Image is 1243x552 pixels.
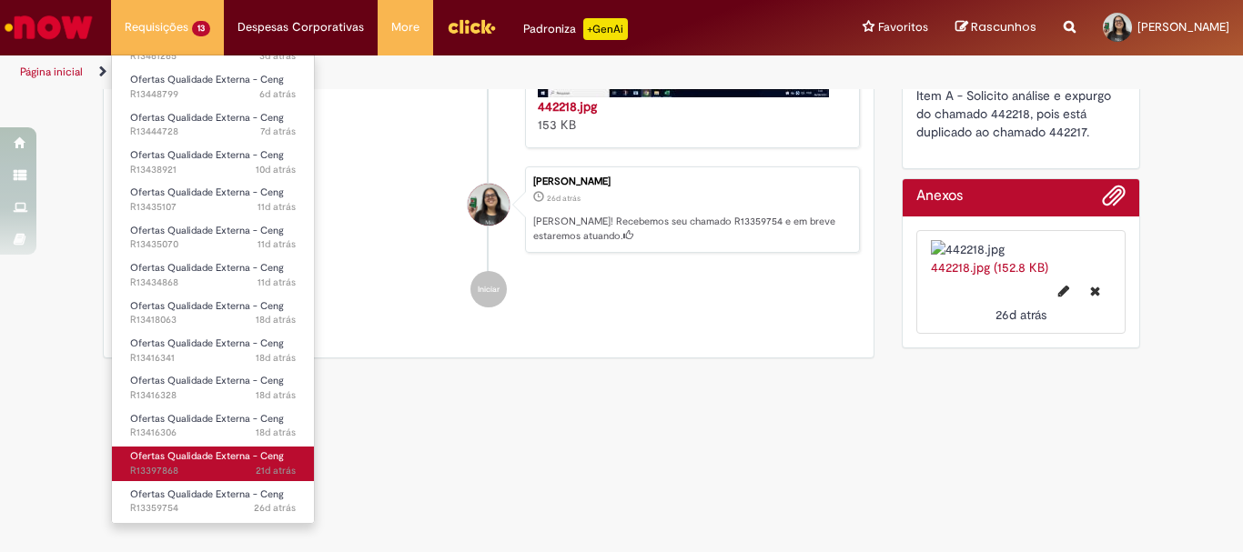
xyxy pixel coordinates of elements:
a: Aberto R13416341 : Ofertas Qualidade Externa - Ceng [112,334,314,367]
span: Ofertas Qualidade Externa - Ceng [130,186,284,199]
span: Ofertas Qualidade Externa - Ceng [130,336,284,350]
time: 14/08/2025 15:01:10 [256,313,296,326]
ul: Trilhas de página [14,55,815,89]
button: Adicionar anexos [1102,184,1126,216]
span: R13444728 [130,125,296,139]
a: 442218.jpg [538,98,597,115]
div: [PERSON_NAME] [533,176,850,187]
img: click_logo_yellow_360x200.png [447,13,496,40]
span: R13359754 [130,501,296,516]
span: R13461265 [130,49,296,64]
span: R13416306 [130,426,296,440]
span: Ofertas Qualidade Externa - Ceng [130,412,284,426]
span: Ofertas Qualidade Externa - Ceng [130,487,284,501]
a: Aberto R13434868 : Ofertas Qualidade Externa - Ceng [112,258,314,292]
span: 11d atrás [258,276,296,289]
img: ServiceNow [2,9,96,45]
time: 14/08/2025 08:59:42 [256,426,296,439]
span: 11d atrás [258,200,296,214]
span: 6d atrás [259,87,296,101]
li: Fernanda Hamada Pereira [117,166,860,254]
span: 3d atrás [259,49,296,63]
a: Aberto R13416306 : Ofertas Qualidade Externa - Ceng [112,409,314,443]
a: Página inicial [20,65,83,79]
time: 26/08/2025 14:47:18 [259,87,296,101]
span: Ofertas Qualidade Externa - Ceng [130,374,284,387]
span: 21d atrás [256,464,296,477]
time: 21/08/2025 09:56:29 [258,200,296,214]
a: Aberto R13435070 : Ofertas Qualidade Externa - Ceng [112,221,314,255]
span: Ofertas Qualidade Externa - Ceng [130,299,284,313]
ul: Requisições [111,55,315,524]
p: [PERSON_NAME]! Recebemos seu chamado R13359754 e em breve estaremos atuando. [533,215,850,243]
span: Ofertas Qualidade Externa - Ceng [130,449,284,463]
span: R13448799 [130,87,296,102]
span: More [391,18,419,36]
span: [PERSON_NAME] [1137,19,1229,35]
time: 06/08/2025 13:43:24 [547,193,581,204]
a: Aberto R13448799 : Ofertas Qualidade Externa - Ceng [112,70,314,104]
span: 18d atrás [256,351,296,365]
a: Rascunhos [955,19,1036,36]
span: 26d atrás [254,501,296,515]
span: 7d atrás [260,125,296,138]
time: 29/08/2025 09:58:34 [259,49,296,63]
h2: Anexos [916,188,963,205]
a: Aberto R13438921 : Ofertas Qualidade Externa - Ceng [112,146,314,179]
span: R13416341 [130,351,296,366]
time: 22/08/2025 10:08:29 [256,163,296,176]
div: Padroniza [523,18,628,40]
time: 06/08/2025 13:43:15 [995,306,1046,323]
span: 13 [192,21,210,36]
span: Ofertas Qualidade Externa - Ceng [130,224,284,237]
a: Aberto R13359754 : Ofertas Qualidade Externa - Ceng [112,485,314,518]
span: Favoritos [878,18,928,36]
span: 11d atrás [258,237,296,251]
time: 06/08/2025 13:43:25 [254,501,296,515]
button: Editar nome de arquivo 442218.jpg [1047,276,1080,306]
div: 153 KB [538,97,841,134]
a: 442218.jpg (152.8 KB) [931,259,1048,276]
a: Aberto R13397868 : Ofertas Qualidade Externa - Ceng [112,447,314,480]
time: 14/08/2025 09:08:24 [256,351,296,365]
span: 18d atrás [256,426,296,439]
span: 18d atrás [256,388,296,402]
span: Ofertas Qualidade Externa - Ceng [130,73,284,86]
span: 10d atrás [256,163,296,176]
span: R13434868 [130,276,296,290]
span: R13438921 [130,163,296,177]
time: 25/08/2025 14:46:58 [260,125,296,138]
button: Excluir 442218.jpg [1079,276,1111,306]
span: Despesas Corporativas [237,18,364,36]
span: R13435070 [130,237,296,252]
a: Aberto R13435107 : Ofertas Qualidade Externa - Ceng [112,183,314,216]
span: 26d atrás [995,306,1046,323]
a: Aberto R13444728 : Ofertas Qualidade Externa - Ceng [112,108,314,142]
img: 442218.jpg [931,240,1112,258]
span: R13416328 [130,388,296,403]
span: R13397868 [130,464,296,478]
span: Ofertas Qualidade Externa - Ceng [130,148,284,162]
span: 18d atrás [256,313,296,326]
span: Ofertas Qualidade Externa - Ceng [130,111,284,125]
time: 21/08/2025 09:51:24 [258,237,296,251]
span: R13435107 [130,200,296,215]
span: Item A - Solicito análise e expurgo do chamado 442218, pois está duplicado ao chamado 442217. [916,87,1115,140]
span: 26d atrás [547,193,581,204]
span: R13418063 [130,313,296,327]
a: Aberto R13416328 : Ofertas Qualidade Externa - Ceng [112,371,314,405]
a: Aberto R13418063 : Ofertas Qualidade Externa - Ceng [112,296,314,330]
div: Fernanda Hamada Pereira [468,184,510,226]
span: Ofertas Qualidade Externa - Ceng [130,261,284,275]
time: 21/08/2025 09:21:51 [258,276,296,289]
p: +GenAi [583,18,628,40]
span: Rascunhos [971,18,1036,35]
span: Requisições [125,18,188,36]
